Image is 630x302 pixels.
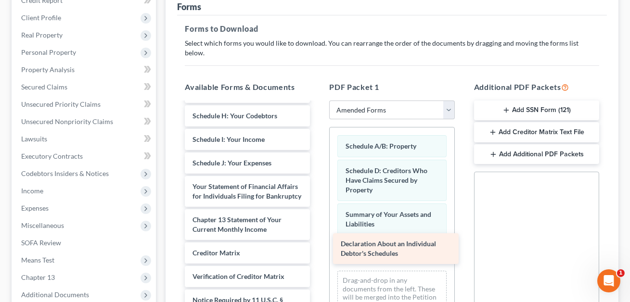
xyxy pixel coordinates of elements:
[13,61,156,78] a: Property Analysis
[346,210,431,228] span: Summary of Your Assets and Liabilities
[13,78,156,96] a: Secured Claims
[13,148,156,165] a: Executory Contracts
[21,169,109,177] span: Codebtors Insiders & Notices
[597,269,620,292] iframe: Intercom live chat
[21,100,101,108] span: Unsecured Priority Claims
[21,13,61,22] span: Client Profile
[21,204,49,212] span: Expenses
[13,234,156,252] a: SOFA Review
[21,256,54,264] span: Means Test
[177,1,201,13] div: Forms
[21,48,76,56] span: Personal Property
[21,273,55,281] span: Chapter 13
[21,135,47,143] span: Lawsuits
[21,117,113,126] span: Unsecured Nonpriority Claims
[474,101,599,121] button: Add SSN Form (121)
[193,112,277,120] span: Schedule H: Your Codebtors
[21,31,63,39] span: Real Property
[617,269,625,277] span: 1
[13,130,156,148] a: Lawsuits
[13,113,156,130] a: Unsecured Nonpriority Claims
[21,65,75,74] span: Property Analysis
[193,215,282,233] span: Chapter 13 Statement of Your Current Monthly Income
[185,38,599,58] p: Select which forms you would like to download. You can rearrange the order of the documents by dr...
[21,187,43,195] span: Income
[329,81,454,93] h5: PDF Packet 1
[185,81,310,93] h5: Available Forms & Documents
[193,135,265,143] span: Schedule I: Your Income
[346,166,427,194] span: Schedule D: Creditors Who Have Claims Secured by Property
[474,122,599,142] button: Add Creditor Matrix Text File
[21,152,83,160] span: Executory Contracts
[346,142,416,150] span: Schedule A/B: Property
[21,290,89,299] span: Additional Documents
[193,159,271,167] span: Schedule J: Your Expenses
[21,221,64,229] span: Miscellaneous
[21,239,61,247] span: SOFA Review
[193,249,240,257] span: Creditor Matrix
[13,96,156,113] a: Unsecured Priority Claims
[341,239,436,257] span: Declaration About an Individual Debtor's Schedules
[474,144,599,164] button: Add Additional PDF Packets
[193,272,284,280] span: Verification of Creditor Matrix
[185,23,599,35] h5: Forms to Download
[474,81,599,93] h5: Additional PDF Packets
[21,83,67,91] span: Secured Claims
[193,182,301,200] span: Your Statement of Financial Affairs for Individuals Filing for Bankruptcy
